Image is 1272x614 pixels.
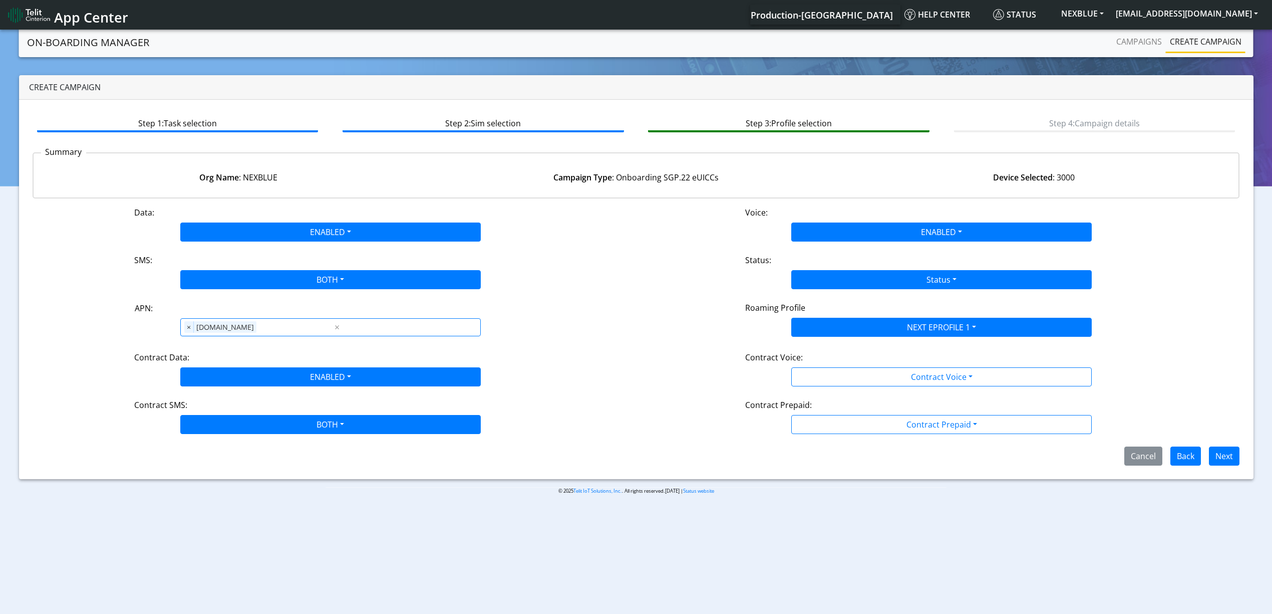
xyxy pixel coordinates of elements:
a: Campaigns [1112,32,1166,52]
label: Contract Data: [134,351,189,363]
p: Summary [41,146,86,158]
label: Roaming Profile [745,302,805,314]
label: Contract Voice: [745,351,803,363]
a: Status [989,5,1055,25]
img: knowledge.svg [904,9,915,20]
a: Your current platform instance [750,5,892,25]
a: On-Boarding Manager [27,33,149,53]
span: Clear all [333,321,341,333]
button: ENABLED [180,367,481,386]
button: NEXBLUE [1055,5,1110,23]
button: Back [1170,447,1201,466]
button: BOTH [180,415,481,434]
div: : NEXBLUE [40,171,437,183]
a: Telit IoT Solutions, Inc. [573,488,622,494]
button: ENABLED [180,223,481,242]
img: status.svg [993,9,1004,20]
span: Status [993,9,1036,20]
button: NEXT EPROFILE 1 [791,318,1092,337]
span: Help center [904,9,970,20]
label: APN: [135,302,153,314]
btn: Step 1: Task selection [37,113,318,132]
label: Voice: [745,207,768,219]
label: Contract SMS: [134,399,187,411]
label: Data: [134,207,154,219]
a: Status website [683,488,714,494]
strong: Device Selected [993,172,1053,183]
btn: Step 2: Sim selection [343,113,623,132]
span: Production-[GEOGRAPHIC_DATA] [751,9,893,21]
img: logo-telit-cinterion-gw-new.png [8,7,50,23]
button: ENABLED [791,223,1092,242]
button: Contract Prepaid [791,415,1092,434]
label: SMS: [134,254,152,266]
label: Contract Prepaid: [745,399,812,411]
span: × [184,321,194,333]
a: App Center [8,4,127,26]
div: : Onboarding SGP.22 eUICCs [437,171,835,183]
btn: Step 4: Campaign details [954,113,1235,132]
button: [EMAIL_ADDRESS][DOMAIN_NAME] [1110,5,1264,23]
button: BOTH [180,270,481,289]
a: Help center [900,5,989,25]
a: Create campaign [1166,32,1245,52]
div: Create campaign [19,75,1253,100]
button: Status [791,270,1092,289]
label: Status: [745,254,771,266]
btn: Step 3: Profile selection [648,113,929,132]
span: App Center [54,8,128,27]
strong: Org Name [199,172,239,183]
span: [DOMAIN_NAME] [194,321,256,333]
button: Next [1209,447,1239,466]
p: © 2025 . All rights reserved.[DATE] | [326,487,946,495]
button: Cancel [1124,447,1162,466]
button: Contract Voice [791,367,1092,386]
div: : 3000 [835,171,1232,183]
strong: Campaign Type [553,172,612,183]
